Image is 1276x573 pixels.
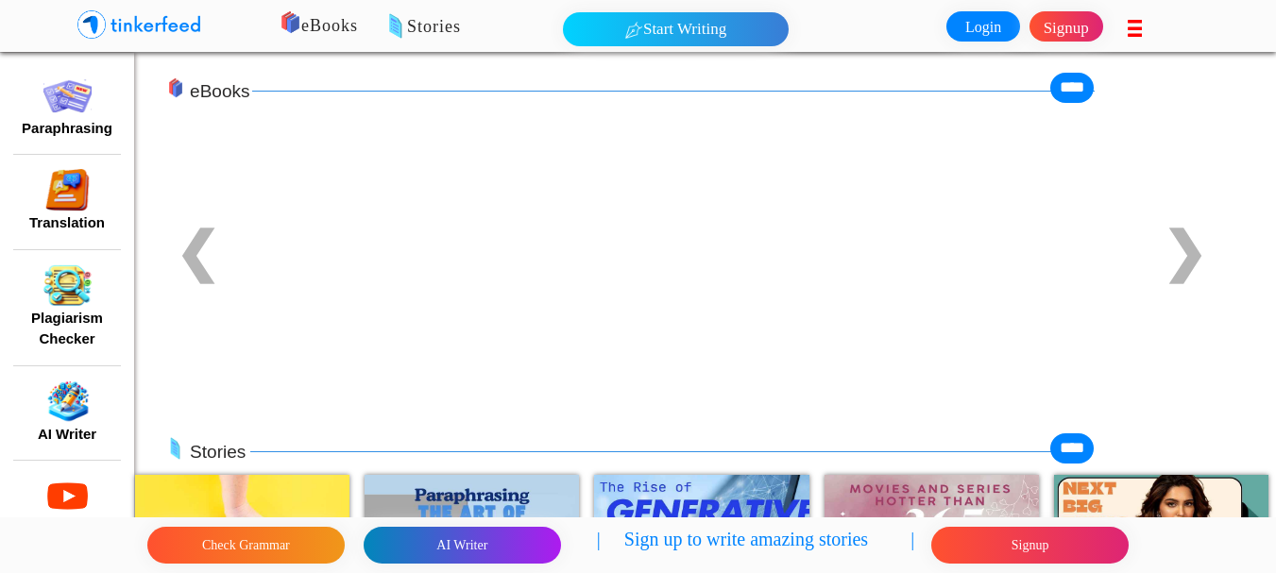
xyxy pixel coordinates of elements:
p: eBooks [255,13,816,40]
h2: eBooks [190,78,252,107]
button: Paraphrasing [16,117,118,141]
a: Login [946,11,1020,42]
p: | Sign up to write amazing stories | [597,525,914,565]
a: Signup [1029,11,1103,42]
button: AI Writer [32,423,102,447]
button: Translation [24,211,111,235]
button: Check Grammar [147,527,345,564]
h2: Stories [190,439,248,467]
button: Start Writing [563,12,789,46]
button: AI Writer [364,527,561,564]
p: Stories [330,14,891,41]
img: translate%20icon.png [43,169,92,211]
button: Signup [931,527,1129,564]
img: 2.png [43,264,92,307]
a: ❮ [160,197,235,309]
img: paraphrase.png [43,75,92,117]
img: 1.png [43,380,92,423]
a: ❯ [1147,197,1250,309]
